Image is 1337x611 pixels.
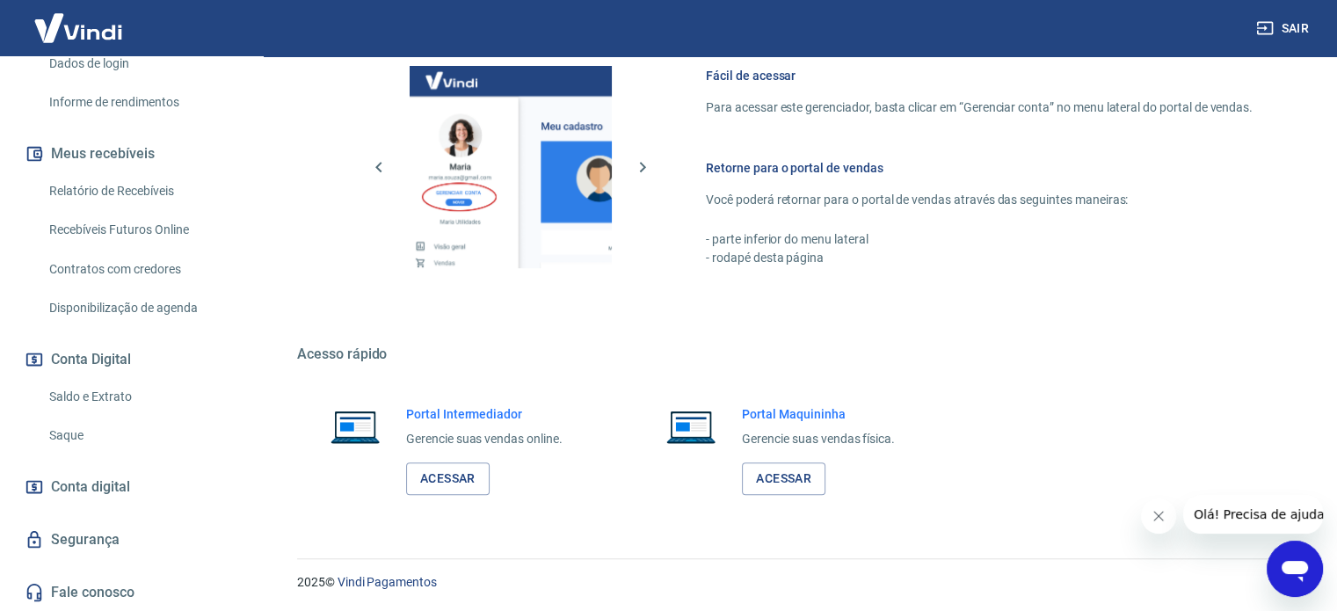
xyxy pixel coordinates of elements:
a: Acessar [742,462,825,495]
img: Imagem de um notebook aberto [654,405,728,447]
p: Gerencie suas vendas física. [742,430,895,448]
a: Dados de login [42,46,242,82]
iframe: Fechar mensagem [1141,498,1176,534]
h6: Portal Maquininha [742,405,895,423]
a: Segurança [21,520,242,559]
h6: Fácil de acessar [706,67,1253,84]
button: Conta Digital [21,340,242,379]
h6: Portal Intermediador [406,405,563,423]
p: Para acessar este gerenciador, basta clicar em “Gerenciar conta” no menu lateral do portal de ven... [706,98,1253,117]
iframe: Mensagem da empresa [1183,495,1323,534]
a: Relatório de Recebíveis [42,173,242,209]
a: Recebíveis Futuros Online [42,212,242,248]
a: Vindi Pagamentos [338,575,437,589]
img: Imagem da dashboard mostrando o botão de gerenciar conta na sidebar no lado esquerdo [410,66,612,268]
img: Vindi [21,1,135,55]
span: Olá! Precisa de ajuda? [11,12,148,26]
span: Conta digital [51,475,130,499]
p: 2025 © [297,573,1295,592]
p: Você poderá retornar para o portal de vendas através das seguintes maneiras: [706,191,1253,209]
a: Disponibilização de agenda [42,290,242,326]
a: Saldo e Extrato [42,379,242,415]
a: Acessar [406,462,490,495]
h6: Retorne para o portal de vendas [706,159,1253,177]
a: Contratos com credores [42,251,242,287]
img: Imagem de um notebook aberto [318,405,392,447]
p: - parte inferior do menu lateral [706,230,1253,249]
a: Informe de rendimentos [42,84,242,120]
p: Gerencie suas vendas online. [406,430,563,448]
iframe: Botão para abrir a janela de mensagens [1267,541,1323,597]
h5: Acesso rápido [297,346,1295,363]
button: Meus recebíveis [21,135,242,173]
a: Conta digital [21,468,242,506]
button: Sair [1253,12,1316,45]
p: - rodapé desta página [706,249,1253,267]
a: Saque [42,418,242,454]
